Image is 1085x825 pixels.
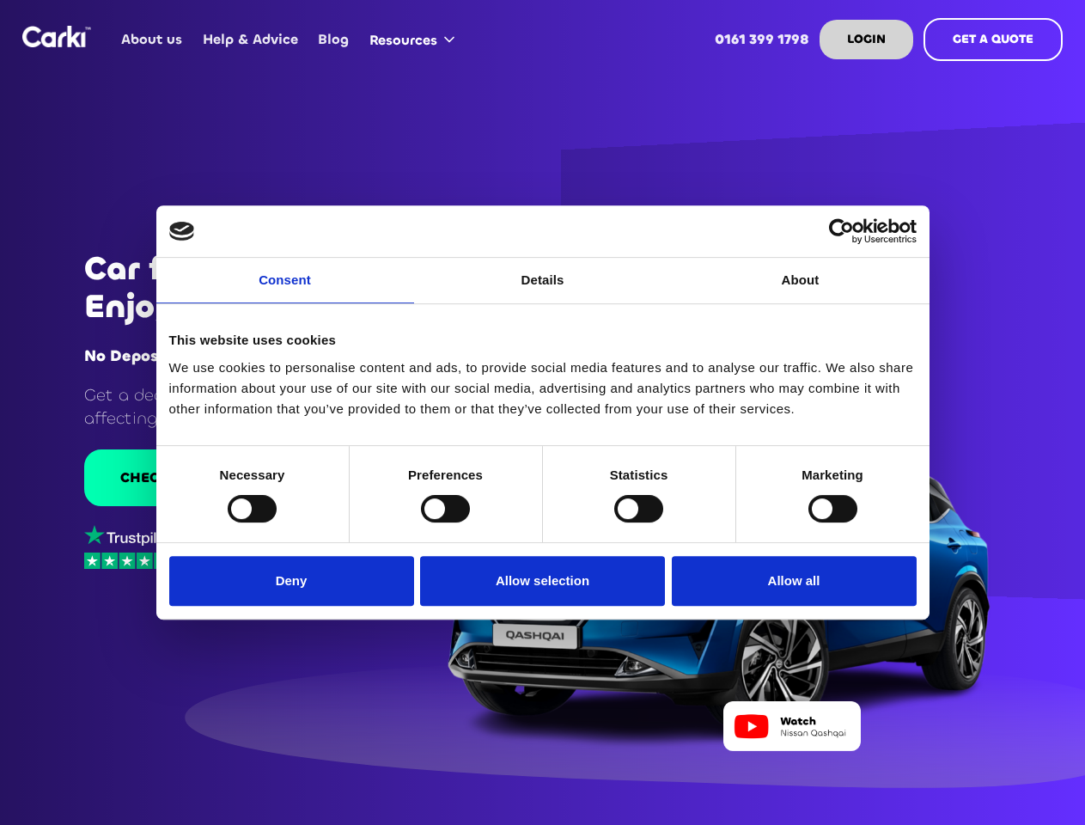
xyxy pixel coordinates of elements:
img: Logo [22,26,91,47]
div: Resources [359,7,472,72]
a: Help & Advice [192,6,308,73]
a: 0161 399 1798 [705,6,820,73]
a: home [22,26,91,47]
a: GET A QUOTE [923,18,1063,61]
a: CHECK MY ELIGIBILITY [84,449,317,506]
div: CHECK MY ELIGIBILITY [120,468,281,487]
strong: LOGIN [847,31,886,47]
strong: Necessary [220,467,285,482]
img: logo [169,222,195,241]
a: Details [414,258,672,303]
button: Allow all [672,556,917,606]
strong: GET A QUOTE [953,31,1033,47]
button: Allow selection [420,556,665,606]
button: Deny [169,556,414,606]
a: Usercentrics Cookiebot - opens in a new window [766,218,917,244]
img: stars [84,553,170,569]
strong: Marketing [802,467,863,482]
div: We use cookies to personalise content and ads, to provide social media features and to analyse ou... [169,357,917,419]
div: Resources [369,31,437,50]
a: LOGIN [820,20,913,59]
a: Consent [156,258,414,303]
h1: Car finance sorted. Enjoy the ride! [84,250,469,326]
a: About [672,258,930,303]
img: trustpilot [84,525,170,547]
strong: Preferences [408,467,483,482]
div: This website uses cookies [169,330,917,351]
strong: No Deposit Needed. [84,345,239,366]
strong: 0161 399 1798 [715,30,809,48]
strong: Statistics [610,467,668,482]
p: Get a decision in just 20 seconds* without affecting your credit score [84,383,469,431]
a: Blog [308,6,359,73]
a: About us [112,6,192,73]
